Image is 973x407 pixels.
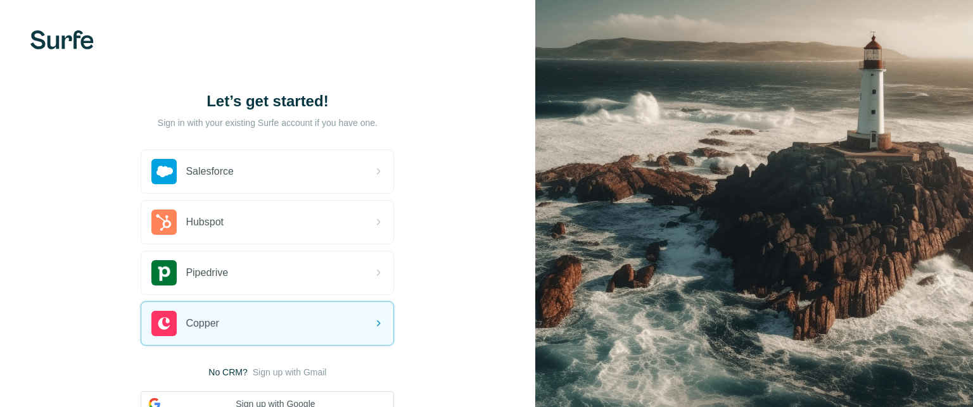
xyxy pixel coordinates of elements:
[186,164,234,179] span: Salesforce
[253,366,327,379] button: Sign up with Gmail
[151,311,177,336] img: copper's logo
[30,30,94,49] img: Surfe's logo
[186,316,219,331] span: Copper
[151,210,177,235] img: hubspot's logo
[186,265,228,280] span: Pipedrive
[208,366,247,379] span: No CRM?
[186,215,224,230] span: Hubspot
[141,91,394,111] h1: Let’s get started!
[158,116,378,129] p: Sign in with your existing Surfe account if you have one.
[151,159,177,184] img: salesforce's logo
[151,260,177,285] img: pipedrive's logo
